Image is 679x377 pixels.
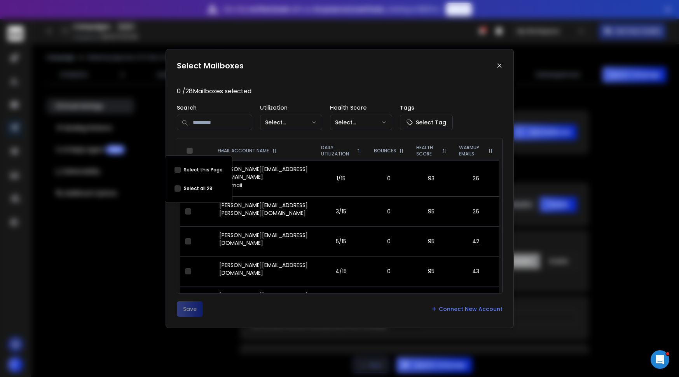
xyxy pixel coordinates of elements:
[219,231,310,247] p: [PERSON_NAME][EMAIL_ADDRESS][DOMAIN_NAME]
[219,261,310,277] p: [PERSON_NAME][EMAIL_ADDRESS][DOMAIN_NAME]
[177,104,252,112] p: Search
[260,115,322,130] button: Select...
[453,256,499,286] td: 43
[372,175,405,182] p: 0
[184,167,223,173] label: Select this Page
[330,104,392,112] p: Health Score
[459,145,485,157] p: WARMUP EMAILS
[321,145,354,157] p: DAILY UTILIZATION
[315,160,368,196] td: 1/15
[315,196,368,226] td: 3/15
[431,305,503,313] a: Connect New Account
[651,350,669,369] iframe: Intercom live chat
[453,226,499,256] td: 42
[410,196,453,226] td: 95
[410,286,453,316] td: 93
[218,148,309,154] div: EMAIL ACCOUNT NAME
[219,201,310,217] p: [PERSON_NAME][EMAIL_ADDRESS][PERSON_NAME][DOMAIN_NAME]
[315,286,368,316] td: 4/15
[177,87,503,96] p: 0 / 28 Mailboxes selected
[315,226,368,256] td: 5/15
[400,104,453,112] p: Tags
[219,165,310,181] p: [PERSON_NAME][EMAIL_ADDRESS][DOMAIN_NAME]
[372,267,405,275] p: 0
[260,104,322,112] p: Utilization
[410,256,453,286] td: 95
[410,160,453,196] td: 93
[177,60,244,71] h1: Select Mailboxes
[416,145,439,157] p: HEALTH SCORE
[410,226,453,256] td: 95
[315,256,368,286] td: 4/15
[453,286,499,316] td: 43
[453,160,499,196] td: 26
[372,208,405,215] p: 0
[184,185,212,192] label: Select all 28
[330,115,392,130] button: Select...
[372,237,405,245] p: 0
[453,196,499,226] td: 26
[219,291,310,307] p: [PERSON_NAME][EMAIL_ADDRESS][DOMAIN_NAME]
[400,115,453,130] button: Select Tag
[374,148,396,154] p: BOUNCES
